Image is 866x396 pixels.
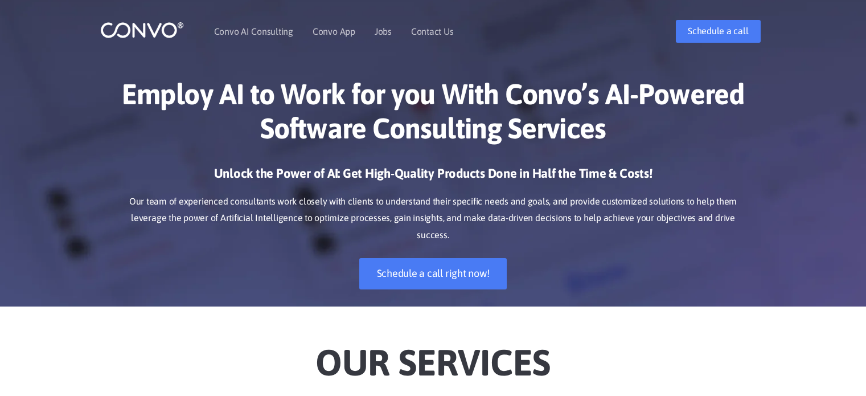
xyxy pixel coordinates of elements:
[359,258,507,289] a: Schedule a call right now!
[117,77,749,154] h1: Employ AI to Work for you With Convo’s AI-Powered Software Consulting Services
[117,193,749,244] p: Our team of experienced consultants work closely with clients to understand their specific needs ...
[117,165,749,190] h3: Unlock the Power of AI: Get High-Quality Products Done in Half the Time & Costs!
[117,324,749,387] h2: Our Services
[100,21,184,39] img: logo_1.png
[375,27,392,36] a: Jobs
[411,27,454,36] a: Contact Us
[676,20,760,43] a: Schedule a call
[214,27,293,36] a: Convo AI Consulting
[313,27,355,36] a: Convo App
